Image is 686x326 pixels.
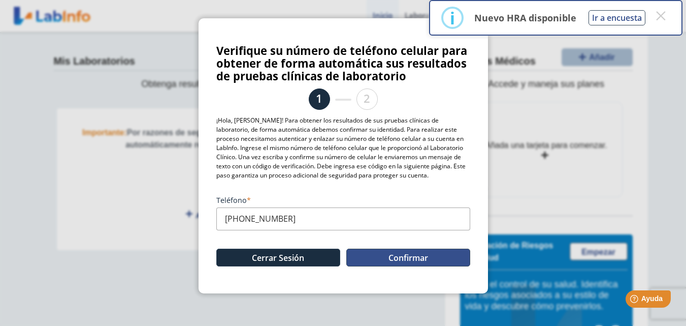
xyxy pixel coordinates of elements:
[216,249,340,266] button: Cerrar Sesión
[216,208,470,230] input: (000) 000-0000
[651,7,670,25] button: Close this dialog
[596,286,675,315] iframe: Help widget launcher
[346,249,470,266] button: Confirmar
[216,195,470,205] label: Teléfono
[216,116,470,180] p: ¡Hola, [PERSON_NAME]! Para obtener los resultados de sus pruebas clínicas de laboratorio, de form...
[356,88,378,110] li: 2
[589,10,645,25] button: Ir a encuesta
[450,9,455,27] div: i
[216,44,470,82] h3: Verifique su número de teléfono celular para obtener de forma automática sus resultados de prueba...
[309,88,330,110] li: 1
[474,12,576,24] p: Nuevo HRA disponible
